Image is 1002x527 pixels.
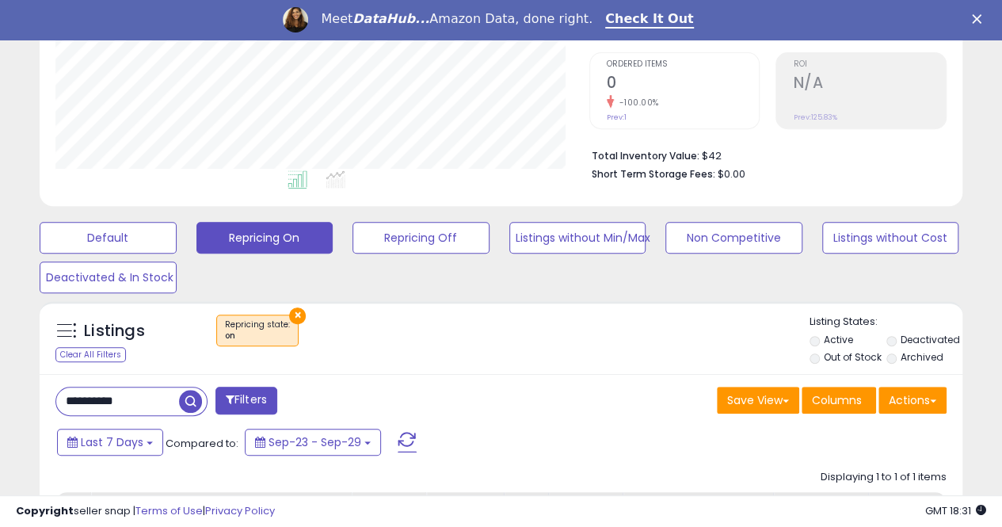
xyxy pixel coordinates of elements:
[592,145,935,164] li: $42
[718,166,745,181] span: $0.00
[225,319,290,342] span: Repricing state :
[607,113,627,122] small: Prev: 1
[793,74,946,95] h2: N/A
[225,330,290,342] div: on
[810,315,962,330] p: Listing States:
[196,222,333,254] button: Repricing On
[823,350,881,364] label: Out of Stock
[793,60,946,69] span: ROI
[607,60,760,69] span: Ordered Items
[166,436,238,451] span: Compared to:
[16,503,74,518] strong: Copyright
[972,14,988,24] div: Close
[614,97,659,109] small: -100.00%
[802,387,876,414] button: Columns
[822,222,959,254] button: Listings without Cost
[665,222,802,254] button: Non Competitive
[878,387,947,414] button: Actions
[352,222,490,254] button: Repricing Off
[283,7,308,32] img: Profile image for Georgie
[901,333,960,346] label: Deactivated
[40,222,177,254] button: Default
[821,470,947,485] div: Displaying 1 to 1 of 1 items
[592,167,715,181] b: Short Term Storage Fees:
[289,307,306,324] button: ×
[823,333,852,346] label: Active
[135,503,203,518] a: Terms of Use
[16,504,275,519] div: seller snap | |
[793,113,836,122] small: Prev: 125.83%
[592,149,699,162] b: Total Inventory Value:
[717,387,799,414] button: Save View
[509,222,646,254] button: Listings without Min/Max
[245,429,381,456] button: Sep-23 - Sep-29
[81,434,143,450] span: Last 7 Days
[352,11,429,26] i: DataHub...
[269,434,361,450] span: Sep-23 - Sep-29
[55,347,126,362] div: Clear All Filters
[205,503,275,518] a: Privacy Policy
[40,262,177,293] button: Deactivated & In Stock
[84,320,145,342] h5: Listings
[607,74,760,95] h2: 0
[605,11,694,29] a: Check It Out
[812,392,862,408] span: Columns
[321,11,592,27] div: Meet Amazon Data, done right.
[57,429,163,456] button: Last 7 Days
[901,350,943,364] label: Archived
[215,387,277,414] button: Filters
[925,503,986,518] span: 2025-10-7 18:31 GMT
